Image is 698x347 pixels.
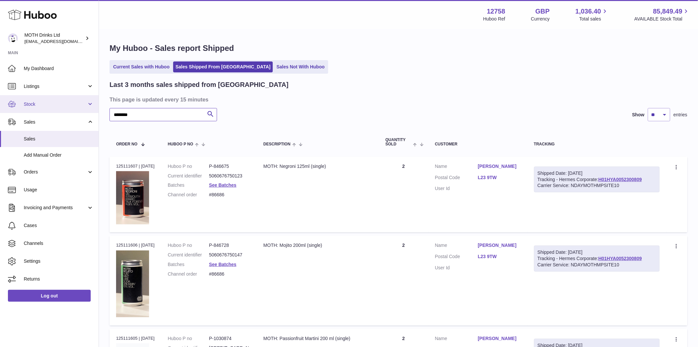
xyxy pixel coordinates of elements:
dt: Huboo P no [168,242,209,249]
a: Sales Shipped From [GEOGRAPHIC_DATA] [173,61,273,72]
a: [PERSON_NAME] [478,335,521,342]
div: MOTH: Mojito 200ml (single) [264,242,372,249]
span: Sales [24,136,94,142]
dt: User Id [435,185,478,192]
dt: Channel order [168,271,209,277]
dt: Huboo P no [168,335,209,342]
dd: #86686 [209,271,250,277]
div: 125111607 | [DATE] [116,163,155,169]
div: Carrier Service: NDAYMOTHMPSITE10 [538,262,656,268]
a: L23 9TW [478,253,521,260]
a: [PERSON_NAME] [478,163,521,170]
div: MOTH Drinks Ltd [24,32,84,45]
dt: Name [435,242,478,250]
span: My Dashboard [24,65,94,72]
span: Invoicing and Payments [24,205,87,211]
div: Huboo Ref [483,16,505,22]
div: Carrier Service: NDAYMOTHMPSITE10 [538,182,656,189]
div: Tracking [534,142,660,146]
span: AVAILABLE Stock Total [634,16,690,22]
span: Channels [24,240,94,247]
dt: Name [435,163,478,171]
img: 127581729091276.png [116,251,149,317]
div: Tracking - Hermes Corporate: [534,246,660,272]
a: H01HYA0052300809 [598,256,642,261]
a: 1,036.40 Total sales [576,7,609,22]
dt: Huboo P no [168,163,209,170]
span: Huboo P no [168,142,193,146]
div: Tracking - Hermes Corporate: [534,167,660,193]
a: See Batches [209,182,237,188]
dt: Postal Code [435,174,478,182]
span: Listings [24,83,87,90]
span: Order No [116,142,138,146]
div: Shipped Date: [DATE] [538,170,656,176]
dd: 5060676750123 [209,173,250,179]
span: Cases [24,222,94,229]
strong: 12758 [487,7,505,16]
div: MOTH: Passionfruit Martini 200 ml (single) [264,335,372,342]
span: Returns [24,276,94,282]
a: Sales Not With Huboo [274,61,327,72]
span: 1,036.40 [576,7,601,16]
div: 125111605 | [DATE] [116,335,155,341]
label: Show [632,112,645,118]
span: Total sales [579,16,609,22]
span: Orders [24,169,87,175]
div: Currency [531,16,550,22]
dd: #86686 [209,192,250,198]
dd: P-1030874 [209,335,250,342]
a: Log out [8,290,91,302]
dt: Current identifier [168,252,209,258]
a: Current Sales with Huboo [111,61,172,72]
img: internalAdmin-12758@internal.huboo.com [8,33,18,43]
h2: Last 3 months sales shipped from [GEOGRAPHIC_DATA] [110,80,289,89]
span: Stock [24,101,87,107]
dd: P-846675 [209,163,250,170]
span: entries [674,112,687,118]
div: Customer [435,142,521,146]
div: Shipped Date: [DATE] [538,249,656,255]
dt: Current identifier [168,173,209,179]
dt: Postal Code [435,253,478,261]
a: H01HYA0052300809 [598,177,642,182]
span: Quantity Sold [386,138,412,146]
dt: Batches [168,261,209,268]
strong: GBP [535,7,550,16]
h3: This page is updated every 15 minutes [110,96,686,103]
span: [EMAIL_ADDRESS][DOMAIN_NAME] [24,39,97,44]
dd: 5060676750147 [209,252,250,258]
a: L23 9TW [478,174,521,181]
dt: Name [435,335,478,343]
span: Description [264,142,291,146]
a: 85,849.49 AVAILABLE Stock Total [634,7,690,22]
a: See Batches [209,262,237,267]
span: Settings [24,258,94,264]
span: Sales [24,119,87,125]
img: 127581729091221.png [116,171,149,224]
div: MOTH: Negroni 125ml (single) [264,163,372,170]
td: 2 [379,236,428,325]
h1: My Huboo - Sales report Shipped [110,43,687,54]
td: 2 [379,157,428,233]
span: Add Manual Order [24,152,94,158]
dt: Channel order [168,192,209,198]
span: Usage [24,187,94,193]
dt: User Id [435,265,478,271]
dt: Batches [168,182,209,188]
a: [PERSON_NAME] [478,242,521,249]
div: 125111606 | [DATE] [116,242,155,248]
dd: P-846728 [209,242,250,249]
span: 85,849.49 [653,7,682,16]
